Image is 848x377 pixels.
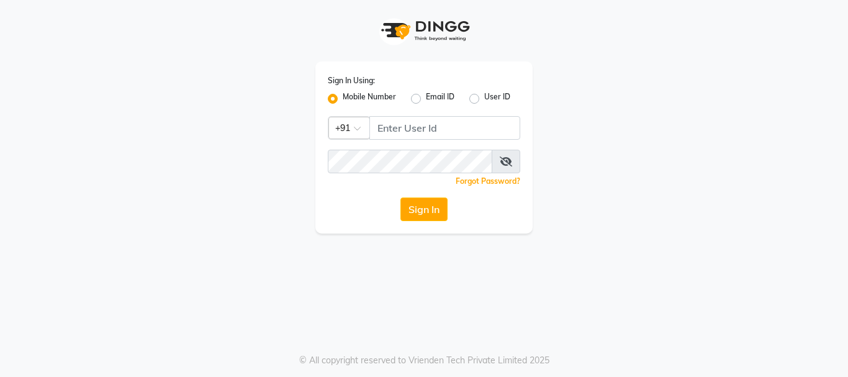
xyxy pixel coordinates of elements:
[328,150,492,173] input: Username
[426,91,454,106] label: Email ID
[374,12,474,49] img: logo1.svg
[369,116,520,140] input: Username
[456,176,520,186] a: Forgot Password?
[484,91,510,106] label: User ID
[400,198,448,221] button: Sign In
[343,91,396,106] label: Mobile Number
[328,75,375,86] label: Sign In Using:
